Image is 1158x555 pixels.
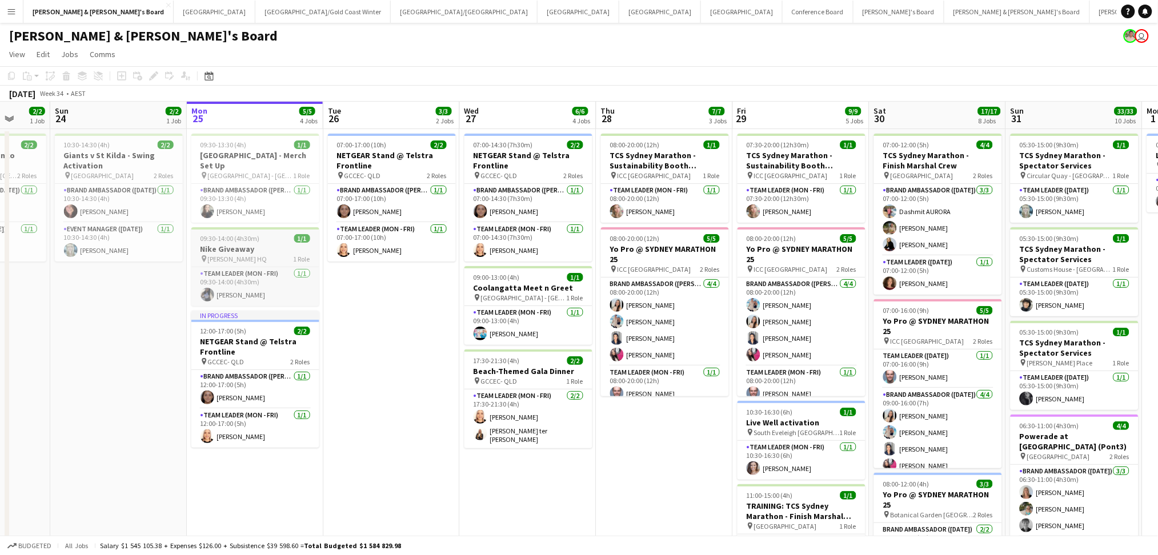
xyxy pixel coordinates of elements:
button: [GEOGRAPHIC_DATA]/Gold Coast Winter [255,1,391,23]
button: [GEOGRAPHIC_DATA] [619,1,701,23]
app-user-avatar: Arrence Torres [1124,29,1137,43]
button: [PERSON_NAME] & [PERSON_NAME]'s Board [944,1,1090,23]
button: [GEOGRAPHIC_DATA] [701,1,783,23]
button: Conference Board [783,1,854,23]
button: [GEOGRAPHIC_DATA]/[GEOGRAPHIC_DATA] [391,1,538,23]
div: Salary $1 545 105.38 + Expenses $126.00 + Subsistence $39 598.60 = [100,541,401,550]
span: Budgeted [18,542,51,550]
button: [PERSON_NAME]'s Board [854,1,944,23]
span: Total Budgeted $1 584 829.98 [304,541,401,550]
span: All jobs [63,541,90,550]
button: [GEOGRAPHIC_DATA] [174,1,255,23]
button: Budgeted [6,540,53,552]
app-user-avatar: James Millard [1135,29,1149,43]
button: [PERSON_NAME] & [PERSON_NAME]'s Board [23,1,174,23]
button: [GEOGRAPHIC_DATA] [538,1,619,23]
